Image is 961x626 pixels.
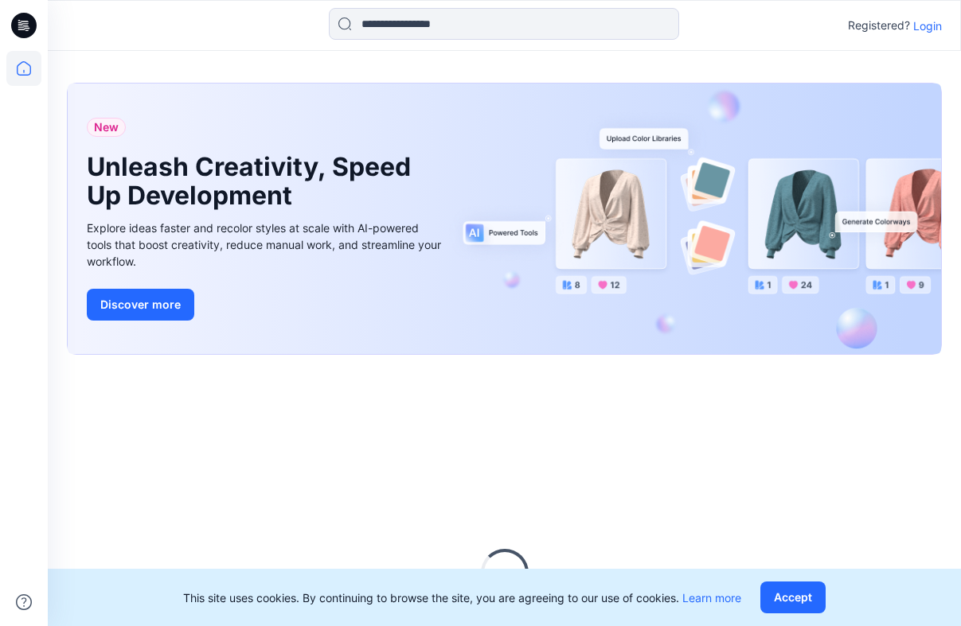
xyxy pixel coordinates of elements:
[760,581,826,613] button: Accept
[94,118,119,137] span: New
[682,591,741,605] a: Learn more
[183,589,741,606] p: This site uses cookies. By continuing to browse the site, you are agreeing to our use of cookies.
[87,289,194,321] button: Discover more
[87,220,445,270] div: Explore ideas faster and recolor styles at scale with AI-powered tools that boost creativity, red...
[848,16,910,35] p: Registered?
[87,153,421,210] h1: Unleash Creativity, Speed Up Development
[87,289,445,321] a: Discover more
[913,17,942,34] p: Login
